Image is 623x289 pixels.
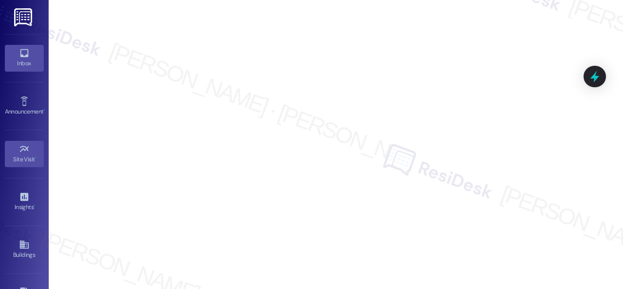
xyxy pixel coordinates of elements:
[43,107,45,114] span: •
[35,154,37,161] span: •
[5,189,44,215] a: Insights •
[5,236,44,263] a: Buildings
[14,8,34,26] img: ResiDesk Logo
[5,141,44,167] a: Site Visit •
[5,45,44,71] a: Inbox
[34,202,35,209] span: •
